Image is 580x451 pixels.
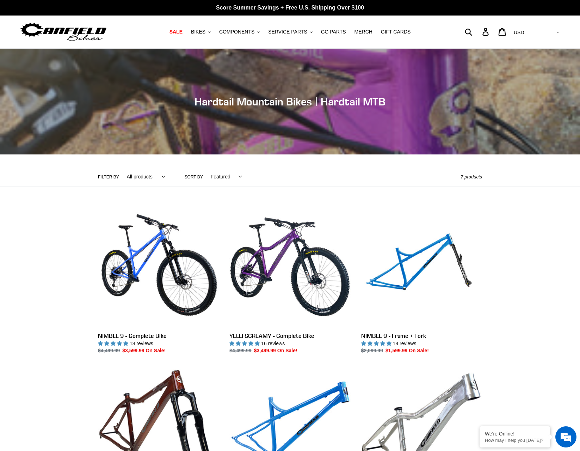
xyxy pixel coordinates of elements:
a: GG PARTS [317,27,350,37]
div: We're Online! [485,431,545,437]
span: SALE [169,29,183,35]
label: Sort by [185,174,203,180]
button: BIKES [187,27,214,37]
label: Filter by [98,174,119,180]
p: How may I help you today? [485,438,545,443]
a: GIFT CARDS [377,27,414,37]
span: COMPONENTS [219,29,254,35]
span: GIFT CARDS [381,29,411,35]
button: COMPONENTS [216,27,263,37]
button: SERVICE PARTS [265,27,316,37]
span: GG PARTS [321,29,346,35]
a: SALE [166,27,186,37]
img: Canfield Bikes [19,21,107,43]
span: BIKES [191,29,205,35]
input: Search [469,24,487,39]
a: MERCH [351,27,376,37]
span: 7 products [461,174,482,179]
span: Hardtail Mountain Bikes | Hardtail MTB [195,95,385,108]
span: MERCH [354,29,372,35]
span: SERVICE PARTS [268,29,307,35]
